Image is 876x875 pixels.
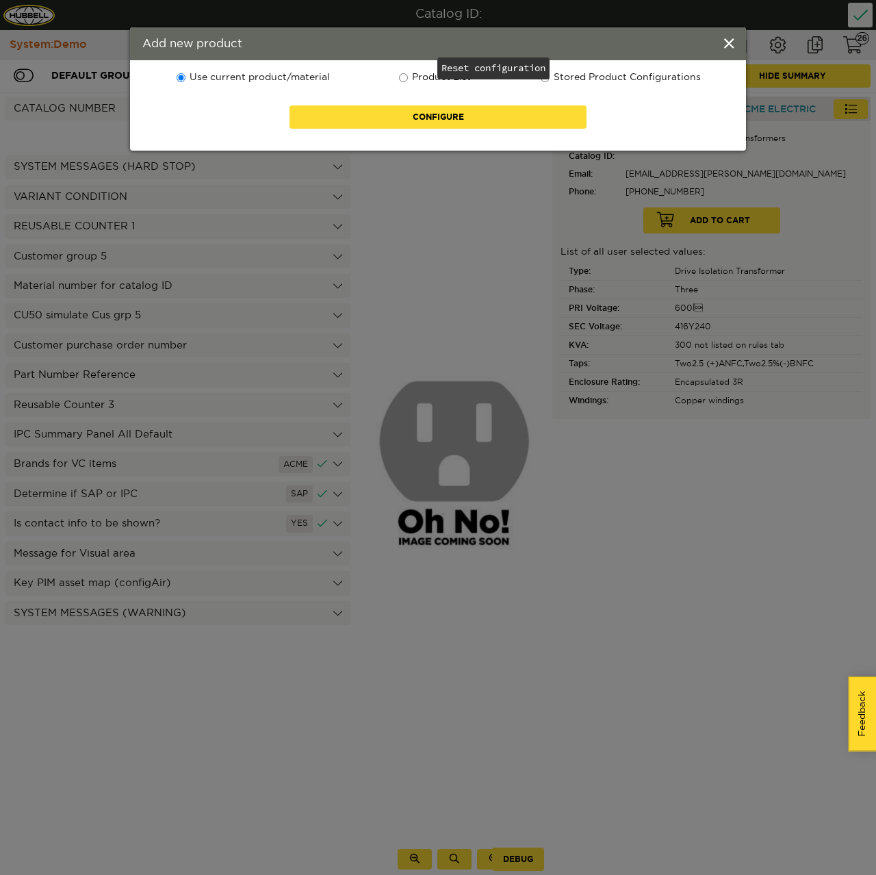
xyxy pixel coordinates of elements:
[289,105,587,129] button: Configure
[398,71,471,85] label: Product List
[437,58,550,79] div: Reset configuration
[177,73,185,82] input: Use current product/material
[399,73,408,82] input: Product List
[175,71,330,85] label: Use current product/material
[539,71,701,85] label: Stored Product Configurations
[130,27,746,60] div: Add new product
